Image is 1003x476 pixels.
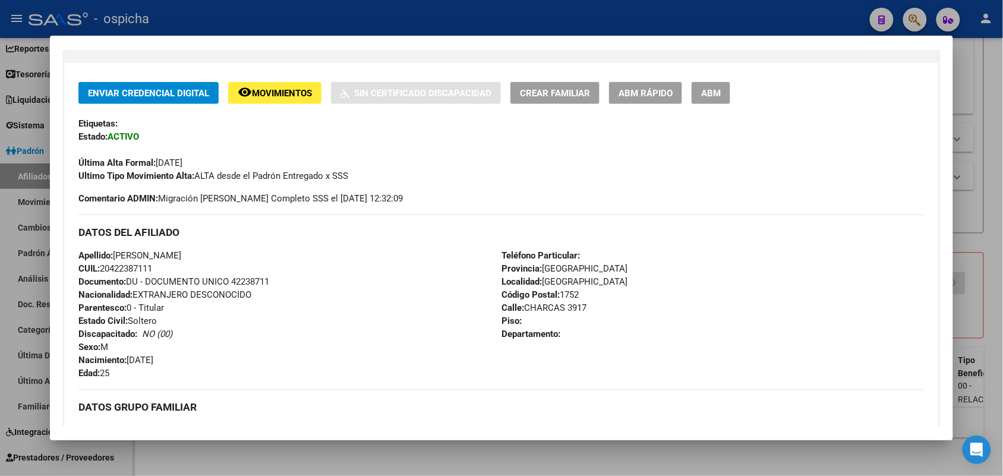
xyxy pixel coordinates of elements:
strong: Edad: [78,368,100,379]
span: [GEOGRAPHIC_DATA] [501,276,627,287]
span: Enviar Credencial Digital [88,88,209,99]
span: 0 - Titular [78,302,164,313]
strong: Sexo: [78,342,100,352]
span: DU - DOCUMENTO UNICO 42238711 [78,276,269,287]
span: [DATE] [78,157,182,168]
span: 1752 [501,289,579,300]
button: Crear Familiar [510,82,600,104]
span: Sin Certificado Discapacidad [354,88,491,99]
button: Sin Certificado Discapacidad [331,82,501,104]
span: ALTA desde el Padrón Entregado x SSS [78,171,348,181]
strong: Localidad: [501,276,542,287]
strong: Documento: [78,276,126,287]
button: ABM [692,82,730,104]
strong: Provincia: [501,263,542,274]
span: 20422387111 [78,263,152,274]
strong: Teléfono Particular: [501,250,580,261]
strong: Parentesco: [78,302,127,313]
span: ABM Rápido [619,88,673,99]
span: M [78,342,108,352]
i: NO (00) [142,329,172,339]
strong: Apellido: [78,250,113,261]
span: [PERSON_NAME] [78,250,181,261]
span: CHARCAS 3917 [501,302,586,313]
span: [GEOGRAPHIC_DATA] [501,263,627,274]
button: ABM Rápido [609,82,682,104]
button: Enviar Credencial Digital [78,82,219,104]
strong: Calle: [501,302,524,313]
mat-icon: remove_red_eye [238,85,252,99]
div: Open Intercom Messenger [963,436,991,464]
span: [DATE] [78,355,153,365]
span: Crear Familiar [520,88,590,99]
h3: DATOS GRUPO FAMILIAR [78,401,924,414]
strong: Código Postal: [501,289,560,300]
strong: Última Alta Formal: [78,157,156,168]
span: Migración [PERSON_NAME] Completo SSS el [DATE] 12:32:09 [78,192,403,205]
span: EXTRANJERO DESCONOCIDO [78,289,251,300]
strong: Etiquetas: [78,118,118,129]
strong: Discapacitado: [78,329,137,339]
strong: Departamento: [501,329,560,339]
span: ABM [701,88,721,99]
strong: Nacionalidad: [78,289,133,300]
span: 25 [78,368,109,379]
span: Soltero [78,316,157,326]
strong: Estado Civil: [78,316,128,326]
strong: Estado: [78,131,108,142]
strong: Nacimiento: [78,355,127,365]
span: Z99 - Sin Identificar / Sin Plan [78,425,272,436]
h3: DATOS DEL AFILIADO [78,226,924,239]
strong: Ultimo Tipo Movimiento Alta: [78,171,194,181]
strong: CUIL: [78,263,100,274]
strong: Comentario ADMIN: [78,193,158,204]
button: Movimientos [228,82,321,104]
strong: Gerenciador / Plan: [78,425,156,436]
strong: Piso: [501,316,522,326]
strong: ACTIVO [108,131,139,142]
span: Movimientos [252,88,312,99]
